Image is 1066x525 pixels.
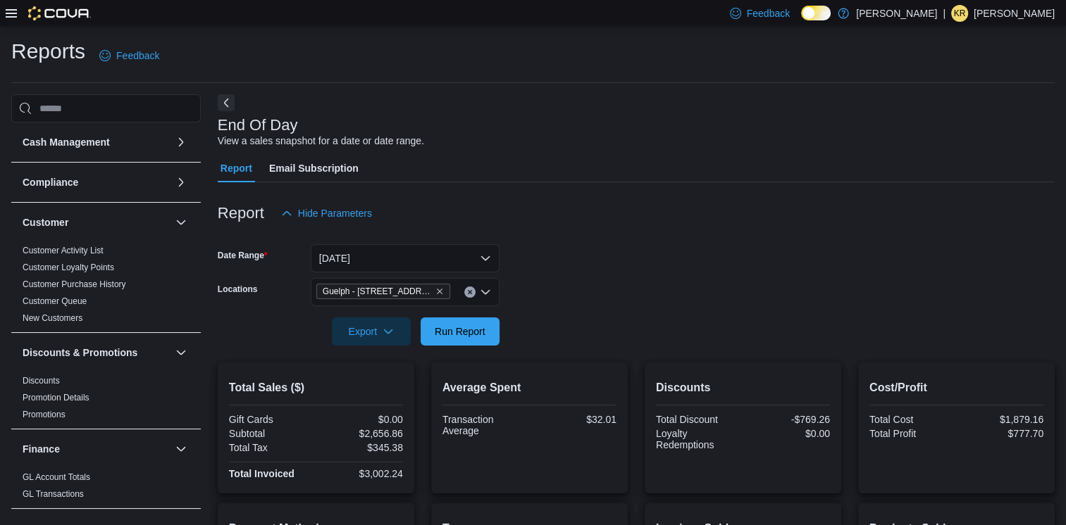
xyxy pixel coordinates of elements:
span: Customer Purchase History [23,279,126,290]
button: Customer [23,215,170,229]
button: Cash Management [23,135,170,149]
p: | [943,5,946,22]
div: -$769.26 [745,414,830,425]
div: Total Cost [869,414,954,425]
h2: Average Spent [442,379,616,396]
h3: Cash Management [23,135,110,149]
span: KR [954,5,966,22]
div: View a sales snapshot for a date or date range. [218,134,424,148]
a: Promotion Details [23,393,89,403]
span: Customer Loyalty Points [23,262,114,273]
span: New Customers [23,312,82,324]
span: Hide Parameters [298,206,372,220]
img: Cova [28,6,91,20]
h3: End Of Day [218,117,298,134]
button: Customer [173,214,190,231]
a: New Customers [23,313,82,323]
div: $0.00 [745,428,830,439]
button: [DATE] [311,244,500,272]
span: Feedback [116,49,159,63]
h3: Customer [23,215,68,229]
button: Next [218,94,235,111]
a: GL Account Totals [23,472,90,482]
button: Discounts & Promotions [173,344,190,361]
span: GL Transactions [23,488,84,500]
div: $3,002.24 [318,468,403,479]
div: $777.70 [959,428,1043,439]
span: Customer Queue [23,296,87,307]
button: Clear input [464,286,476,298]
span: Report [221,154,252,182]
h3: Report [218,205,264,222]
a: Customer Loyalty Points [23,262,114,272]
div: Transaction Average [442,414,527,436]
div: Kelsie Rutledge [951,5,968,22]
span: Promotions [23,409,66,420]
span: Email Subscription [269,154,359,182]
button: Run Report [421,317,500,346]
div: $345.38 [318,442,403,453]
div: Finance [11,469,201,508]
div: Discounts & Promotions [11,372,201,429]
strong: Total Invoiced [229,468,295,479]
div: Total Profit [869,428,954,439]
div: Subtotal [229,428,314,439]
div: Gift Cards [229,414,314,425]
button: Compliance [23,175,170,189]
span: Guelph - [STREET_ADDRESS][PERSON_NAME] [323,284,433,298]
span: GL Account Totals [23,472,90,483]
h2: Total Sales ($) [229,379,403,396]
span: Promotion Details [23,392,89,403]
span: Run Report [435,324,485,339]
div: $0.00 [318,414,403,425]
span: Export [340,317,402,346]
a: Discounts [23,376,60,386]
button: Cash Management [173,134,190,151]
div: $2,656.86 [318,428,403,439]
label: Date Range [218,250,268,261]
button: Discounts & Promotions [23,346,170,360]
input: Dark Mode [801,6,831,20]
a: GL Transactions [23,489,84,499]
span: Customer Activity List [23,245,104,256]
span: Discounts [23,375,60,386]
span: Guelph - 86 Gordon St. Unit C [316,284,450,299]
h2: Discounts [656,379,830,396]
p: [PERSON_NAME] [974,5,1055,22]
h3: Discounts & Promotions [23,346,137,360]
a: Promotions [23,410,66,419]
label: Locations [218,284,258,295]
button: Finance [23,442,170,456]
span: Feedback [747,6,790,20]
a: Customer Queue [23,296,87,306]
button: Open list of options [480,286,491,298]
div: $32.01 [532,414,616,425]
a: Customer Activity List [23,246,104,255]
h3: Compliance [23,175,78,189]
button: Export [332,317,411,346]
h3: Finance [23,442,60,456]
div: Loyalty Redemptions [656,428,740,450]
h2: Cost/Profit [869,379,1043,396]
button: Hide Parameters [275,199,378,227]
div: Total Tax [229,442,314,453]
h1: Reports [11,37,85,65]
a: Customer Purchase History [23,279,126,289]
div: Total Discount [656,414,740,425]
button: Compliance [173,174,190,191]
div: Customer [11,242,201,332]
p: [PERSON_NAME] [856,5,937,22]
button: Finance [173,441,190,457]
button: Remove Guelph - 86 Gordon St. Unit C from selection in this group [435,287,444,296]
div: $1,879.16 [959,414,1043,425]
a: Feedback [94,42,165,70]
